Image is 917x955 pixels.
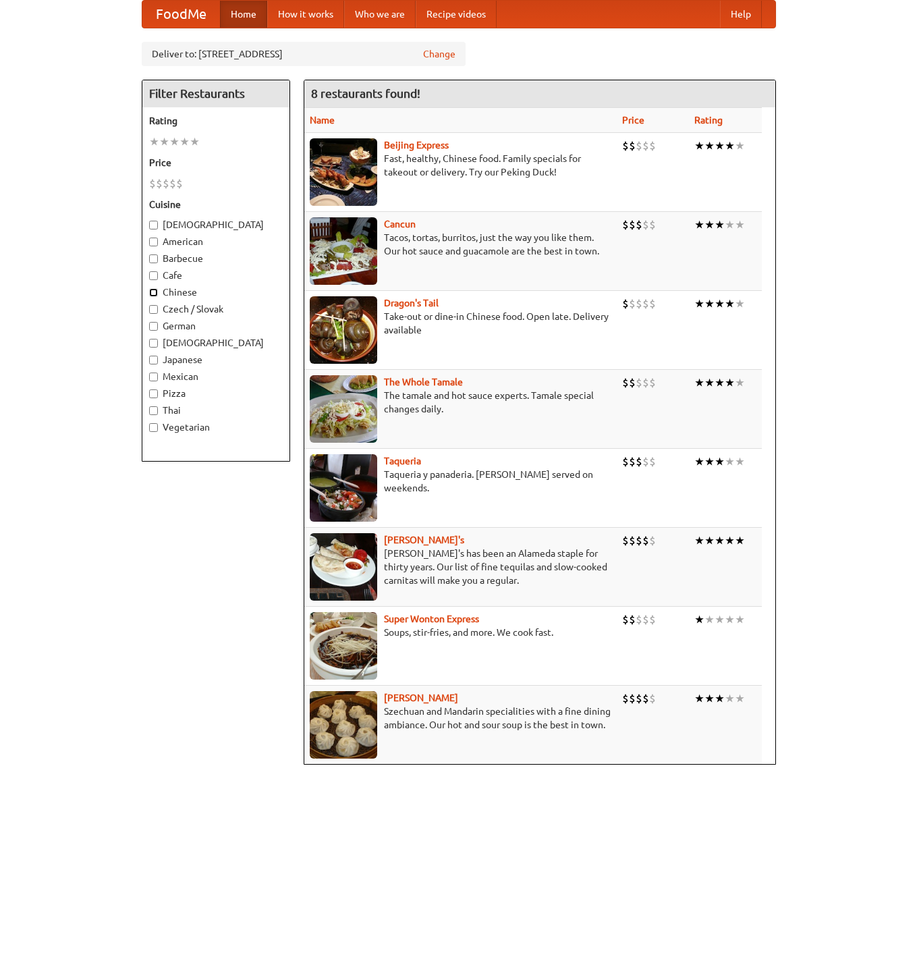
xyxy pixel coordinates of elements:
[715,533,725,548] li: ★
[636,533,642,548] li: $
[622,296,629,311] li: $
[149,406,158,415] input: Thai
[310,547,611,587] p: [PERSON_NAME]'s has been an Alameda staple for thirty years. Our list of fine tequilas and slow-c...
[310,533,377,601] img: pedros.jpg
[629,454,636,469] li: $
[649,375,656,390] li: $
[344,1,416,28] a: Who we are
[629,296,636,311] li: $
[310,454,377,522] img: taqueria.jpg
[310,152,611,179] p: Fast, healthy, Chinese food. Family specials for takeout or delivery. Try our Peking Duck!
[149,404,283,417] label: Thai
[384,140,449,151] a: Beijing Express
[704,138,715,153] li: ★
[156,176,163,191] li: $
[149,319,283,333] label: German
[149,235,283,248] label: American
[149,336,283,350] label: [DEMOGRAPHIC_DATA]
[179,134,190,149] li: ★
[735,296,745,311] li: ★
[715,375,725,390] li: ★
[384,692,458,703] b: [PERSON_NAME]
[642,454,649,469] li: $
[310,296,377,364] img: dragon.jpg
[149,302,283,316] label: Czech / Slovak
[310,375,377,443] img: wholetamale.jpg
[725,375,735,390] li: ★
[735,691,745,706] li: ★
[310,138,377,206] img: beijing.jpg
[310,468,611,495] p: Taqueria y panaderia. [PERSON_NAME] served on weekends.
[149,156,283,169] h5: Price
[704,691,715,706] li: ★
[149,305,158,314] input: Czech / Slovak
[642,533,649,548] li: $
[190,134,200,149] li: ★
[149,254,158,263] input: Barbecue
[384,219,416,229] a: Cancun
[149,285,283,299] label: Chinese
[642,691,649,706] li: $
[149,420,283,434] label: Vegetarian
[629,612,636,627] li: $
[416,1,497,28] a: Recipe videos
[735,217,745,232] li: ★
[169,176,176,191] li: $
[149,238,158,246] input: American
[310,231,611,258] p: Tacos, tortas, burritos, just the way you like them. Our hot sauce and guacamole are the best in ...
[704,612,715,627] li: ★
[649,691,656,706] li: $
[149,373,158,381] input: Mexican
[636,296,642,311] li: $
[694,296,704,311] li: ★
[649,217,656,232] li: $
[149,218,283,231] label: [DEMOGRAPHIC_DATA]
[149,353,283,366] label: Japanese
[694,375,704,390] li: ★
[735,454,745,469] li: ★
[704,375,715,390] li: ★
[310,626,611,639] p: Soups, stir-fries, and more. We cook fast.
[149,356,158,364] input: Japanese
[694,691,704,706] li: ★
[384,456,421,466] a: Taqueria
[384,377,463,387] a: The Whole Tamale
[622,533,629,548] li: $
[142,80,289,107] h4: Filter Restaurants
[310,217,377,285] img: cancun.jpg
[636,454,642,469] li: $
[725,217,735,232] li: ★
[384,298,439,308] a: Dragon's Tail
[149,288,158,297] input: Chinese
[649,612,656,627] li: $
[725,296,735,311] li: ★
[642,296,649,311] li: $
[704,533,715,548] li: ★
[149,252,283,265] label: Barbecue
[169,134,179,149] li: ★
[310,612,377,680] img: superwonton.jpg
[735,375,745,390] li: ★
[715,138,725,153] li: ★
[176,176,183,191] li: $
[149,389,158,398] input: Pizza
[384,535,464,545] a: [PERSON_NAME]'s
[629,375,636,390] li: $
[642,138,649,153] li: $
[149,269,283,282] label: Cafe
[694,115,723,126] a: Rating
[636,217,642,232] li: $
[149,271,158,280] input: Cafe
[694,138,704,153] li: ★
[622,454,629,469] li: $
[149,423,158,432] input: Vegetarian
[636,138,642,153] li: $
[310,389,611,416] p: The tamale and hot sauce experts. Tamale special changes daily.
[384,613,479,624] b: Super Wonton Express
[715,612,725,627] li: ★
[715,691,725,706] li: ★
[629,138,636,153] li: $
